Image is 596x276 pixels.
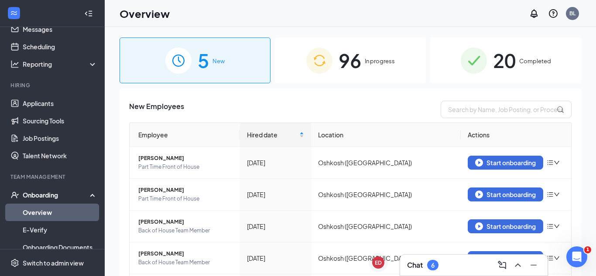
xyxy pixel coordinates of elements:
[23,191,90,199] div: Onboarding
[375,259,382,266] div: ED
[120,6,170,21] h1: Overview
[547,255,554,262] span: bars
[584,246,591,253] span: 1
[311,123,461,147] th: Location
[138,258,233,267] span: Back of House Team Member
[247,130,298,140] span: Hired date
[468,251,543,265] button: Start onboarding
[23,95,97,112] a: Applicants
[138,249,233,258] span: [PERSON_NAME]
[84,9,93,18] svg: Collapse
[569,10,575,17] div: BL
[311,147,461,179] td: Oshkosh ([GEOGRAPHIC_DATA])
[339,45,361,75] span: 96
[247,190,304,199] div: [DATE]
[23,239,97,256] a: Onboarding Documents
[247,253,304,263] div: [DATE]
[311,179,461,211] td: Oshkosh ([GEOGRAPHIC_DATA])
[497,260,507,270] svg: ComposeMessage
[547,159,554,166] span: bars
[198,45,209,75] span: 5
[519,57,551,65] span: Completed
[528,260,539,270] svg: Minimize
[513,260,523,270] svg: ChevronUp
[365,57,395,65] span: In progress
[475,191,536,198] div: Start onboarding
[23,20,97,38] a: Messages
[441,101,572,118] input: Search by Name, Job Posting, or Process
[554,255,560,261] span: down
[475,159,536,167] div: Start onboarding
[468,156,543,170] button: Start onboarding
[468,219,543,233] button: Start onboarding
[468,187,543,201] button: Start onboarding
[130,123,240,147] th: Employee
[431,262,435,269] div: 6
[511,258,525,272] button: ChevronUp
[138,218,233,226] span: [PERSON_NAME]
[23,38,97,55] a: Scheduling
[475,222,536,230] div: Start onboarding
[554,223,560,229] span: down
[247,158,304,167] div: [DATE]
[10,60,19,68] svg: Analysis
[566,246,587,267] iframe: Intercom live chat
[311,211,461,242] td: Oshkosh ([GEOGRAPHIC_DATA])
[493,45,516,75] span: 20
[554,191,560,198] span: down
[23,129,97,147] a: Job Postings
[547,223,554,230] span: bars
[10,259,19,267] svg: Settings
[138,186,233,194] span: [PERSON_NAME]
[495,258,509,272] button: ComposeMessage
[138,163,233,171] span: Part Time Front of House
[23,112,97,129] a: Sourcing Tools
[23,259,84,267] div: Switch to admin view
[548,8,558,19] svg: QuestionInfo
[129,101,184,118] span: New Employees
[10,191,19,199] svg: UserCheck
[138,154,233,163] span: [PERSON_NAME]
[527,258,541,272] button: Minimize
[547,191,554,198] span: bars
[461,123,571,147] th: Actions
[10,82,96,89] div: Hiring
[23,60,98,68] div: Reporting
[247,221,304,231] div: [DATE]
[407,260,423,270] h3: Chat
[23,221,97,239] a: E-Verify
[554,160,560,166] span: down
[529,8,539,19] svg: Notifications
[10,9,18,17] svg: WorkstreamLogo
[311,242,461,274] td: Oshkosh ([GEOGRAPHIC_DATA])
[138,226,233,235] span: Back of House Team Member
[212,57,225,65] span: New
[138,194,233,203] span: Part Time Front of House
[10,173,96,181] div: Team Management
[23,147,97,164] a: Talent Network
[23,204,97,221] a: Overview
